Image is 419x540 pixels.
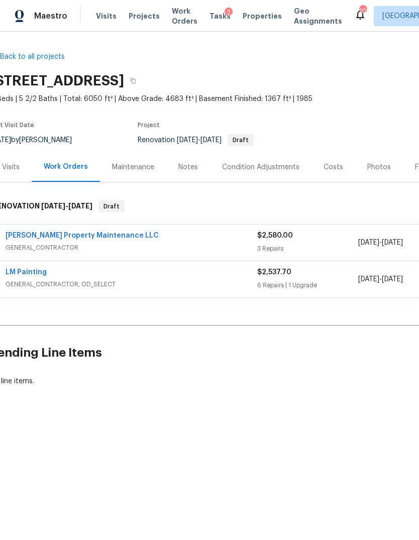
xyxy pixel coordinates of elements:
[6,243,257,253] span: GENERAL_CONTRACTOR
[324,162,343,172] div: Costs
[243,11,282,21] span: Properties
[359,6,366,16] div: 108
[138,122,160,128] span: Project
[129,11,160,21] span: Projects
[44,162,88,172] div: Work Orders
[358,238,403,248] span: -
[124,72,142,90] button: Copy Address
[172,6,197,26] span: Work Orders
[34,11,67,21] span: Maestro
[294,6,342,26] span: Geo Assignments
[41,202,65,209] span: [DATE]
[209,13,231,20] span: Tasks
[68,202,92,209] span: [DATE]
[257,232,293,239] span: $2,580.00
[6,279,257,289] span: GENERAL_CONTRACTOR, OD_SELECT
[229,137,253,143] span: Draft
[382,239,403,246] span: [DATE]
[358,239,379,246] span: [DATE]
[222,162,299,172] div: Condition Adjustments
[138,137,254,144] span: Renovation
[257,280,358,290] div: 6 Repairs | 1 Upgrade
[358,276,379,283] span: [DATE]
[177,137,198,144] span: [DATE]
[382,276,403,283] span: [DATE]
[2,162,20,172] div: Visits
[257,269,291,276] span: $2,537.70
[178,162,198,172] div: Notes
[41,202,92,209] span: -
[96,11,117,21] span: Visits
[99,201,124,211] span: Draft
[6,232,159,239] a: [PERSON_NAME] Property Maintenance LLC
[200,137,222,144] span: [DATE]
[367,162,391,172] div: Photos
[358,274,403,284] span: -
[177,137,222,144] span: -
[112,162,154,172] div: Maintenance
[225,8,233,18] div: 2
[257,244,358,254] div: 3 Repairs
[6,269,47,276] a: LM Painting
